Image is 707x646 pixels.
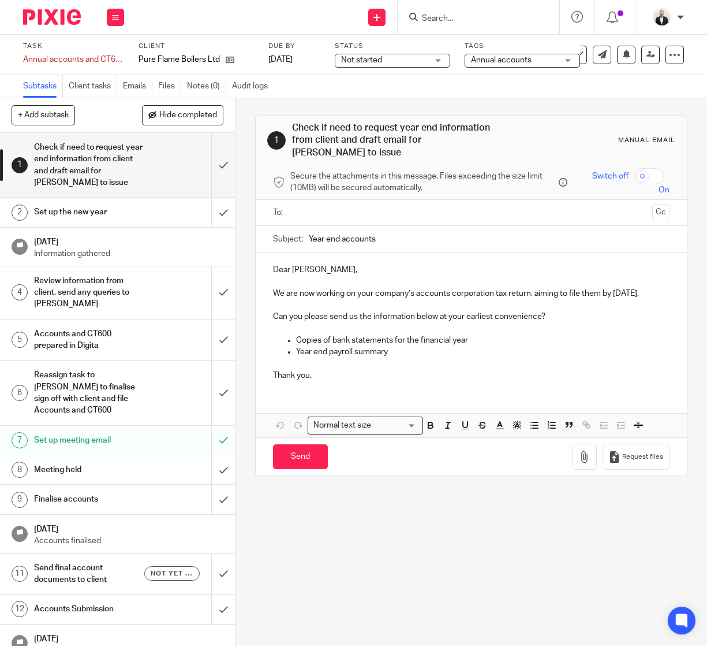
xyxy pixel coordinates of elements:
span: Annual accounts [471,56,532,64]
p: Accounts finalised [34,535,224,547]
div: 8 [12,462,28,478]
div: 1 [267,131,286,150]
h1: Set up the new year [34,203,145,221]
div: 5 [12,332,28,348]
h1: Send final account documents to client [34,559,145,589]
label: Client [139,42,254,51]
h1: Check if need to request year end information from client and draft email for [PERSON_NAME] to issue [34,139,145,191]
a: Emails [123,75,152,98]
span: Not yet sent [151,569,193,578]
div: 11 [12,566,28,582]
p: Thank you. [273,370,669,381]
label: Due by [268,42,320,51]
div: 1 [12,157,28,173]
label: Task [23,42,124,51]
input: Send [273,444,328,469]
button: Request files [603,444,669,470]
h1: Check if need to request year end information from client and draft email for [PERSON_NAME] to issue [292,122,496,159]
button: Cc [652,204,669,221]
h1: Set up meeting email [34,432,145,449]
h1: [DATE] [34,521,224,535]
label: To: [273,207,286,218]
h1: Review information from client, send any queries to [PERSON_NAME] [34,272,145,313]
div: Manual email [618,136,675,145]
h1: Finalise accounts [34,491,145,508]
div: Search for option [308,417,423,435]
div: 9 [12,492,28,508]
span: Request files [622,452,663,462]
a: Client tasks [69,75,117,98]
a: Files [158,75,181,98]
p: Dear [PERSON_NAME], [273,264,669,276]
div: 12 [12,601,28,617]
span: [DATE] [268,55,293,64]
p: Pure Flame Boilers Ltd [139,54,220,65]
img: Pixie [23,9,81,25]
p: We are now working on your company’s accounts corporation tax return, aiming to file them by [DATE]. [273,288,669,299]
div: 6 [12,385,28,401]
p: Can you please send us the information below at your earliest convenience? [273,311,669,322]
span: Hide completed [159,111,217,120]
span: On [659,184,669,196]
span: Normal text size [311,419,373,432]
a: Subtasks [23,75,63,98]
span: Switch off [592,170,629,182]
span: Secure the attachments in this message. Files exceeding the size limit (10MB) will be secured aut... [290,170,556,194]
button: Hide completed [142,105,223,125]
h1: Accounts Submission [34,600,145,618]
span: Not started [341,56,382,64]
input: Search [421,14,525,24]
label: Tags [465,42,580,51]
h1: Reassign task to [PERSON_NAME] to finalise sign off with client and file Accounts and CT600 [34,366,145,419]
label: Subject: [273,233,303,245]
h1: Meeting held [34,461,145,478]
h1: Accounts and CT600 prepared in Digita [34,325,145,355]
div: 2 [12,205,28,221]
p: Copies of bank statements for the financial year [296,335,669,346]
p: Information gathered [34,248,224,259]
button: + Add subtask [12,105,75,125]
input: Search for option [375,419,416,432]
div: 4 [12,284,28,300]
label: Status [335,42,450,51]
a: Audit logs [232,75,274,98]
img: _SKY9589-Edit-2.jpeg [653,8,671,27]
div: 7 [12,432,28,448]
h1: [DATE] [34,233,224,248]
a: Notes (0) [187,75,226,98]
p: Year end payroll summary [296,346,669,358]
h1: [DATE] [34,630,224,645]
div: Annual accounts and CT600 return [23,54,124,65]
